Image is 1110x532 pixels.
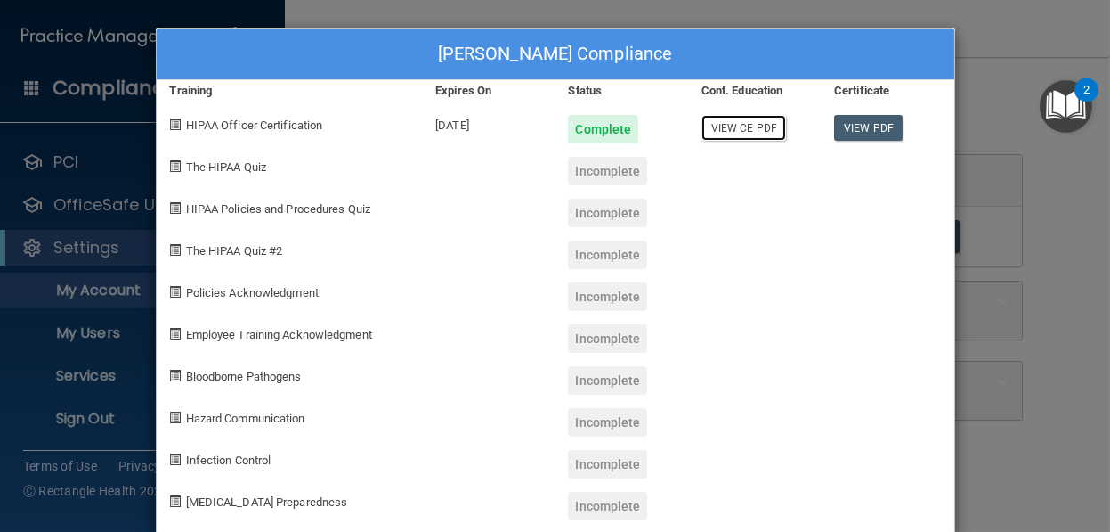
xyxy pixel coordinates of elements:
div: Cont. Education [688,80,821,102]
div: Certificate [821,80,953,102]
span: Hazard Communication [186,412,305,425]
div: [DATE] [422,102,555,143]
div: 2 [1083,90,1090,113]
span: [MEDICAL_DATA] Preparedness [186,495,348,509]
div: [PERSON_NAME] Compliance [157,29,954,80]
div: Incomplete [568,366,647,395]
div: Incomplete [568,157,647,185]
span: The HIPAA Quiz #2 [186,244,283,258]
span: Infection Control [186,454,271,467]
span: Employee Training Acknowledgment [186,328,372,341]
div: Expires On [422,80,555,102]
button: Open Resource Center, 2 new notifications [1040,80,1092,133]
div: Incomplete [568,408,647,437]
div: Incomplete [568,492,647,520]
span: HIPAA Officer Certification [186,119,323,132]
span: HIPAA Policies and Procedures Quiz [186,202,370,216]
a: View CE PDF [701,115,786,141]
span: Bloodborne Pathogens [186,370,302,383]
div: Incomplete [568,450,647,479]
div: Incomplete [568,241,647,269]
a: View PDF [834,115,903,141]
div: Training [157,80,423,102]
span: Policies Acknowledgment [186,286,319,299]
div: Complete [568,115,638,143]
div: Incomplete [568,282,647,311]
div: Status [555,80,687,102]
span: The HIPAA Quiz [186,160,266,174]
div: Incomplete [568,199,647,227]
div: Incomplete [568,324,647,353]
